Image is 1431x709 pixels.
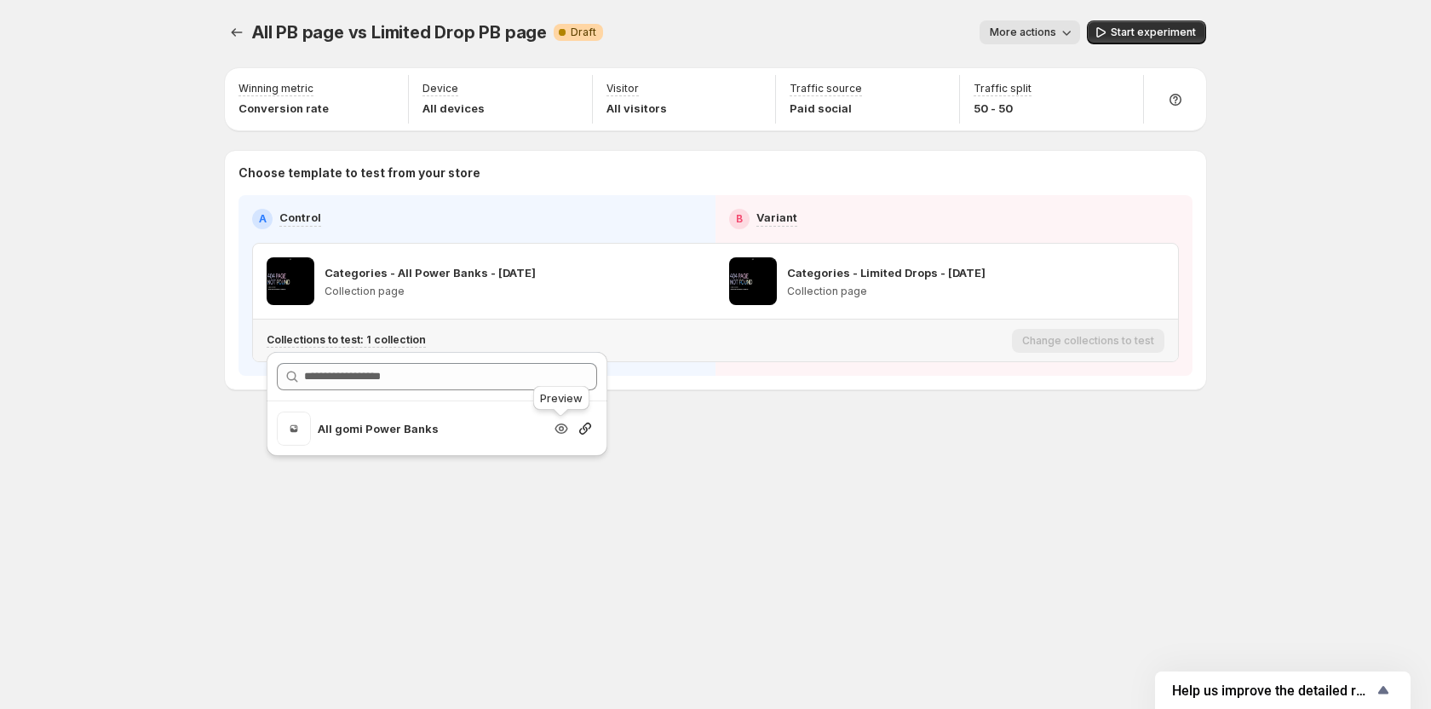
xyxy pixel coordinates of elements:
p: Collections to test: 1 collection [267,333,426,347]
p: Categories - All Power Banks - [DATE] [325,264,536,281]
p: Device [422,82,458,95]
p: All visitors [606,100,667,117]
p: Conversion rate [238,100,329,117]
p: Categories - Limited Drops - [DATE] [787,264,986,281]
p: All devices [422,100,485,117]
button: Experiments [225,20,249,44]
button: More actions [980,20,1080,44]
button: Show survey - Help us improve the detailed report for A/B campaigns [1172,680,1394,700]
p: Collection page [787,285,986,298]
img: Categories - Limited Drops - 11JUL25 [729,257,777,305]
ul: Search for and select a customer segment [267,412,607,446]
p: Collection page [325,285,536,298]
h2: A [259,212,267,226]
p: Traffic source [790,82,862,95]
img: Categories - All Power Banks - 11JUL2025 [267,257,314,305]
p: Choose template to test from your store [238,164,1192,182]
p: All gomi Power Banks [318,420,543,437]
p: Control [279,209,321,226]
p: Visitor [606,82,639,95]
span: All PB page vs Limited Drop PB page [252,22,547,43]
img: All gomi Power Banks [277,412,311,446]
p: Traffic split [974,82,1032,95]
span: Help us improve the detailed report for A/B campaigns [1172,683,1373,699]
p: Winning metric [238,82,313,95]
p: 50 - 50 [974,100,1032,117]
span: Start experiment [1111,26,1196,39]
p: Variant [756,209,797,226]
p: Paid social [790,100,862,117]
button: Start experiment [1087,20,1206,44]
h2: B [736,212,743,226]
span: More actions [990,26,1056,39]
span: Draft [571,26,596,39]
